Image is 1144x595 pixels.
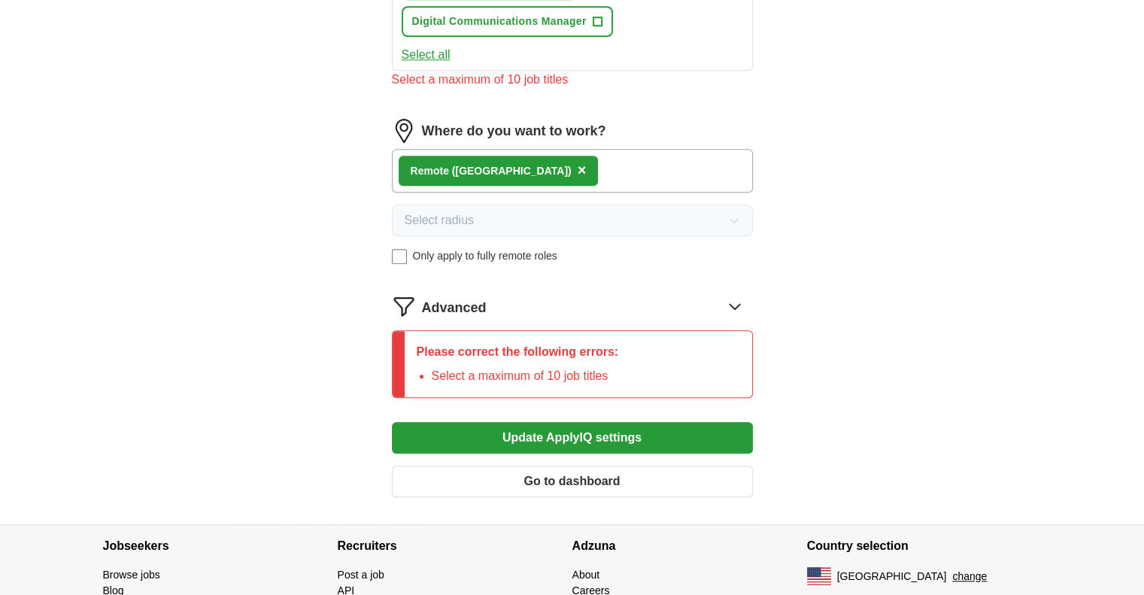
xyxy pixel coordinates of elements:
img: filter [392,294,416,318]
button: Select all [402,46,451,64]
span: Only apply to fully remote roles [413,248,557,264]
button: × [578,159,587,182]
li: Select a maximum of 10 job titles [432,367,619,385]
span: [GEOGRAPHIC_DATA] [837,569,947,584]
span: Advanced [422,298,487,318]
p: Please correct the following errors: [417,343,619,361]
div: Remote ([GEOGRAPHIC_DATA]) [411,163,572,179]
span: × [578,162,587,178]
img: location.png [392,119,416,143]
a: Browse jobs [103,569,160,581]
button: Update ApplyIQ settings [392,422,753,454]
img: US flag [807,567,831,585]
button: Go to dashboard [392,466,753,497]
span: Select radius [405,211,475,229]
label: Where do you want to work? [422,121,606,141]
button: Digital Communications Manager [402,6,613,37]
a: About [572,569,600,581]
input: Only apply to fully remote roles [392,249,407,264]
span: Digital Communications Manager [412,14,587,29]
div: Select a maximum of 10 job titles [392,71,753,89]
button: Select radius [392,205,753,236]
a: Post a job [338,569,384,581]
h4: Country selection [807,525,1042,567]
button: change [952,569,987,584]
